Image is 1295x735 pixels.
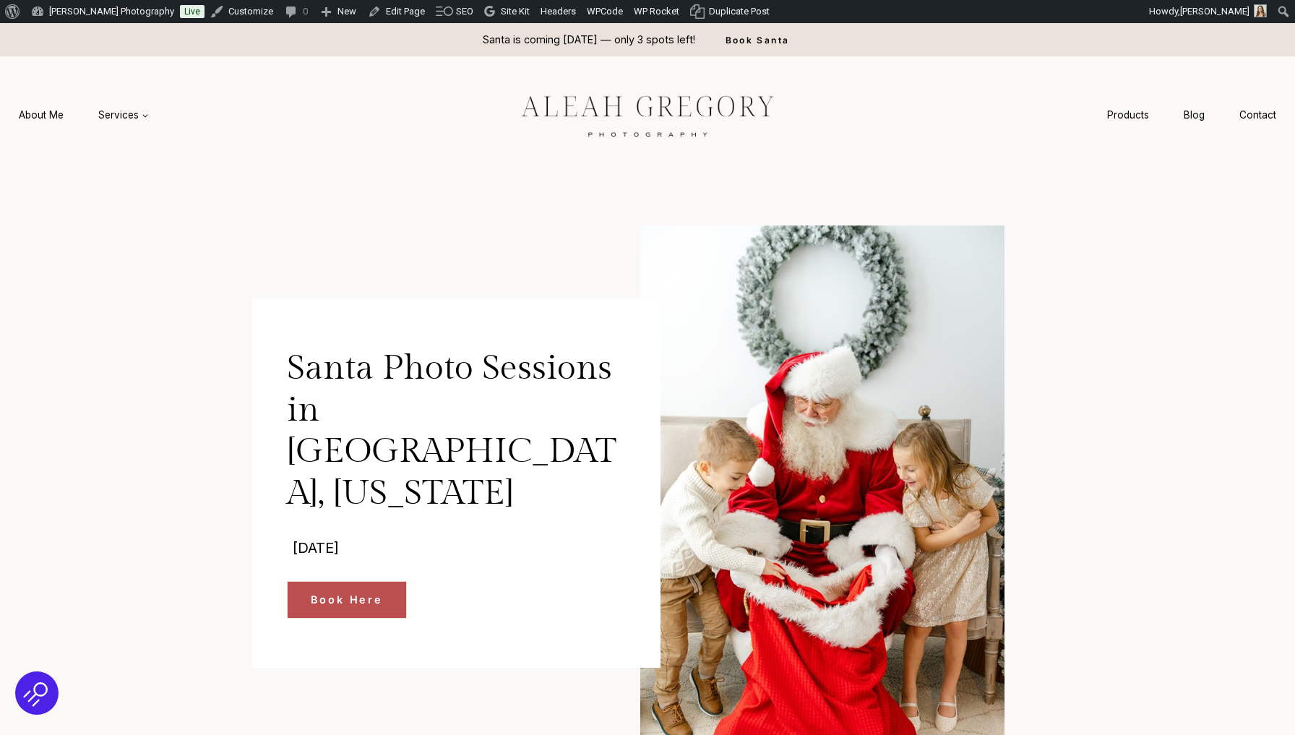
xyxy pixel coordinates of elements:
[81,102,166,129] a: Services
[98,108,149,122] span: Services
[1090,102,1166,129] a: Products
[501,6,530,17] span: Site Kit
[293,538,620,558] p: [DATE]
[485,85,810,145] img: aleah gregory logo
[287,348,626,514] h1: Santa Photo Sessions in [GEOGRAPHIC_DATA], [US_STATE]
[180,5,205,18] a: Live
[1166,102,1222,129] a: Blog
[702,23,813,56] a: Book Santa
[483,32,695,48] p: Santa is coming [DATE] — only 3 spots left!
[311,591,383,608] span: Book Here
[1222,102,1294,129] a: Contact
[1,102,166,129] nav: Primary
[1180,6,1249,17] span: [PERSON_NAME]
[1090,102,1294,129] nav: Secondary
[287,581,407,619] a: Book Here
[1,102,81,129] a: About Me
